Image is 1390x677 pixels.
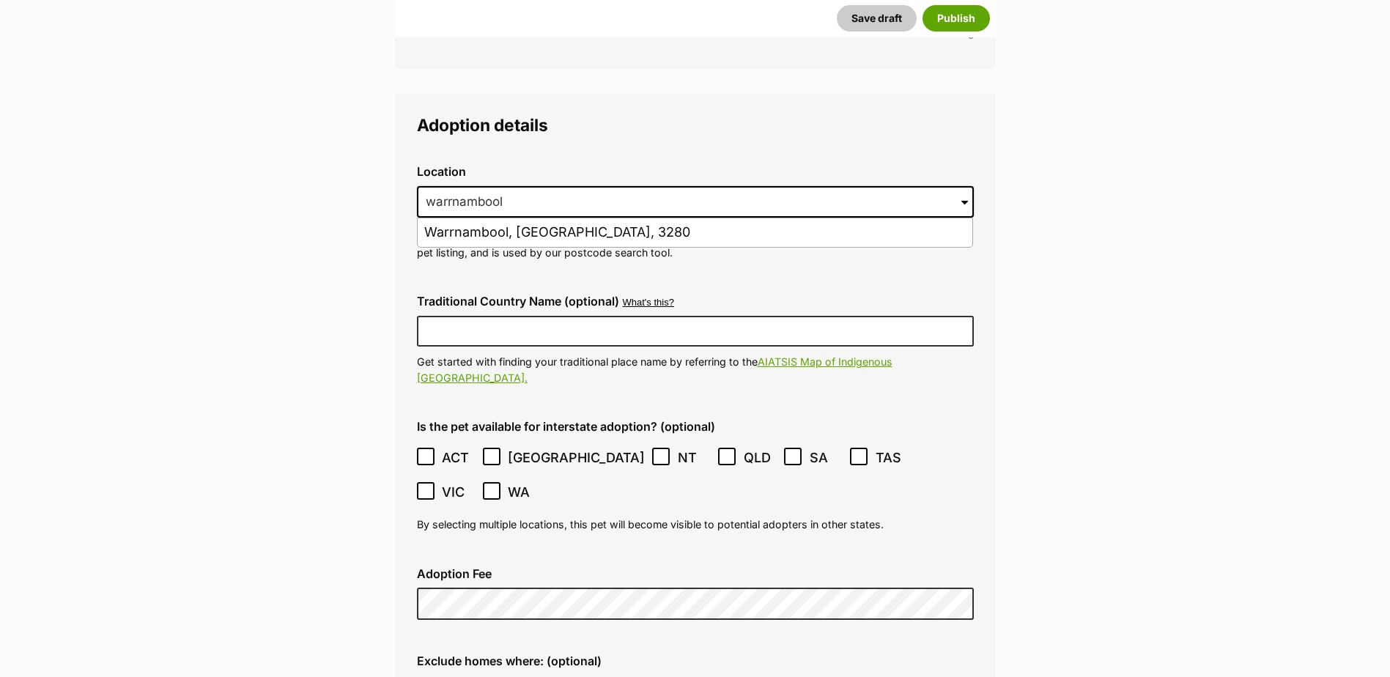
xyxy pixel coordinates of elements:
[876,448,909,467] span: TAS
[442,482,475,502] span: VIC
[744,448,777,467] span: QLD
[417,420,974,433] label: Is the pet available for interstate adoption? (optional)
[508,448,645,467] span: [GEOGRAPHIC_DATA]
[418,218,972,247] li: Warrnambool, [GEOGRAPHIC_DATA], 3280
[417,186,974,218] input: Enter suburb or postcode
[623,297,674,308] button: What's this?
[417,355,892,383] a: AIATSIS Map of Indigenous [GEOGRAPHIC_DATA].
[810,448,843,467] span: SA
[417,654,974,667] label: Exclude homes where: (optional)
[837,5,917,32] button: Save draft
[442,448,475,467] span: ACT
[417,165,974,178] label: Location
[923,5,990,32] button: Publish
[417,567,974,580] label: Adoption Fee
[678,448,711,467] span: NT
[417,295,619,308] label: Traditional Country Name (optional)
[417,517,974,532] p: By selecting multiple locations, this pet will become visible to potential adopters in other states.
[417,116,974,135] legend: Adoption details
[417,354,974,385] p: Get started with finding your traditional place name by referring to the
[508,482,541,502] span: WA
